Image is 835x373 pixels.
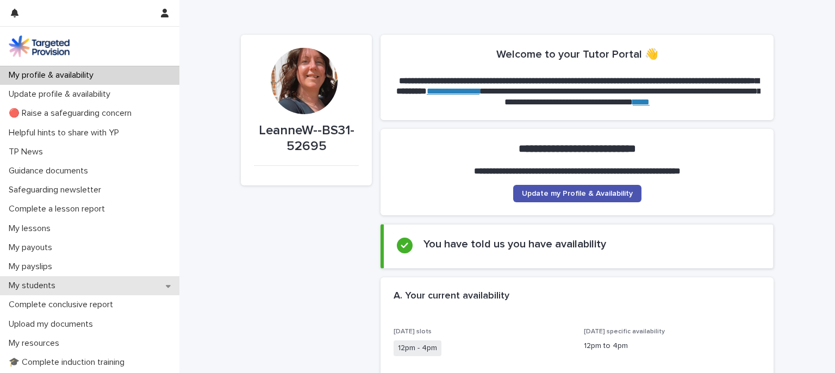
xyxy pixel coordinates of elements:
[4,204,114,214] p: Complete a lesson report
[584,340,761,352] p: 12pm to 4pm
[4,185,110,195] p: Safeguarding newsletter
[4,128,128,138] p: Helpful hints to share with YP
[4,108,140,119] p: 🔴 Raise a safeguarding concern
[4,338,68,349] p: My resources
[513,185,641,202] a: Update my Profile & Availability
[522,190,633,197] span: Update my Profile & Availability
[4,70,102,80] p: My profile & availability
[4,281,64,291] p: My students
[4,89,119,100] p: Update profile & availability
[4,357,133,368] p: 🎓 Complete induction training
[4,243,61,253] p: My payouts
[254,123,359,154] p: LeanneW--BS31-52695
[496,48,658,61] h2: Welcome to your Tutor Portal 👋
[4,147,52,157] p: TP News
[394,340,441,356] span: 12pm - 4pm
[423,238,606,251] h2: You have told us you have availability
[4,166,97,176] p: Guidance documents
[394,328,432,335] span: [DATE] slots
[9,35,70,57] img: M5nRWzHhSzIhMunXDL62
[584,328,665,335] span: [DATE] specific availability
[4,319,102,330] p: Upload my documents
[394,290,509,302] h2: A. Your current availability
[4,262,61,272] p: My payslips
[4,223,59,234] p: My lessons
[4,300,122,310] p: Complete conclusive report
